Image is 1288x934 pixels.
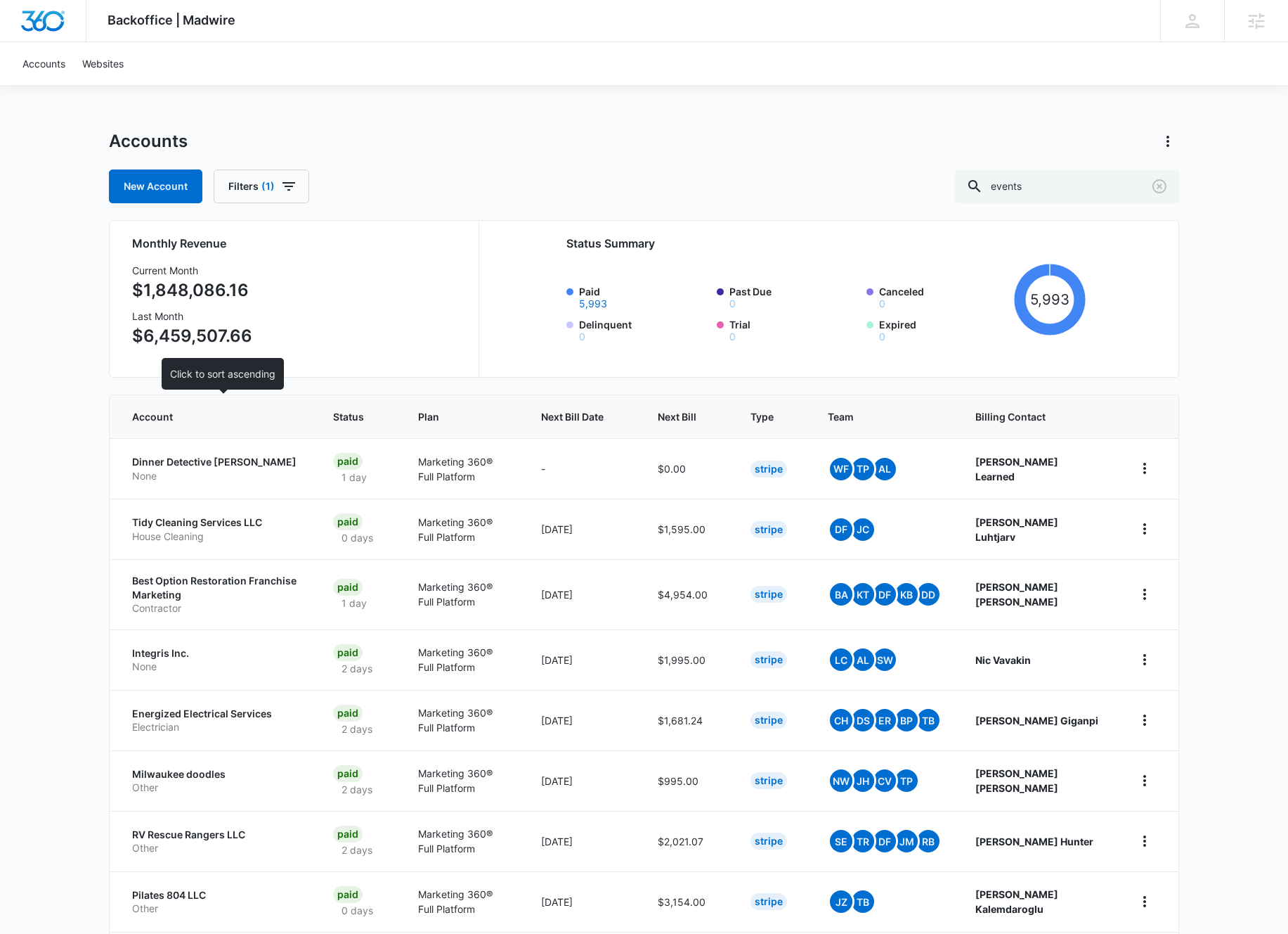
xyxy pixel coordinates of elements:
[333,661,381,676] p: 2 days
[975,836,1093,847] strong: [PERSON_NAME] Hunter
[917,709,939,731] span: TB
[641,690,734,750] td: $1,681.24
[579,299,607,309] button: Paid
[333,782,381,797] p: 2 days
[524,871,641,932] td: [DATE]
[750,586,787,603] div: Stripe
[524,690,641,750] td: [DATE]
[132,574,299,601] p: Best Option Restoration Franchise Marketing
[132,781,299,795] p: Other
[132,455,299,469] p: Dinner Detective [PERSON_NAME]
[579,284,708,309] label: Paid
[1133,518,1156,540] button: home
[975,654,1031,666] strong: Nic Vavakin
[333,470,375,485] p: 1 day
[333,722,381,736] p: 2 days
[1148,175,1171,198] button: Clear
[830,648,852,671] span: LC
[975,516,1058,543] strong: [PERSON_NAME] Luhtjarv
[917,583,939,606] span: DD
[852,458,874,480] span: TP
[975,409,1100,424] span: Billing Contact
[524,750,641,811] td: [DATE]
[418,645,507,674] p: Marketing 360® Full Platform
[955,169,1179,203] input: Search
[109,169,202,203] a: New Account
[975,767,1058,794] strong: [PERSON_NAME] [PERSON_NAME]
[132,646,299,660] p: Integris Inc.
[132,235,462,252] h2: Monthly Revenue
[418,454,507,484] p: Marketing 360® Full Platform
[132,841,299,855] p: Other
[641,871,734,932] td: $3,154.00
[418,705,507,735] p: Marketing 360® Full Platform
[132,888,299,916] a: Pilates 804 LLCOther
[333,705,363,722] div: Paid
[132,707,299,721] p: Energized Electrical Services
[750,772,787,789] div: Stripe
[132,707,299,734] a: Energized Electrical ServicesElectrician
[852,830,874,852] span: TR
[418,580,507,609] p: Marketing 360® Full Platform
[333,843,381,857] p: 2 days
[641,499,734,559] td: $1,595.00
[879,284,1008,309] label: Canceled
[873,583,896,606] span: DF
[333,530,382,545] p: 0 days
[418,409,507,424] span: Plan
[333,644,363,661] div: Paid
[524,629,641,690] td: [DATE]
[579,317,708,342] label: Delinquent
[975,715,1098,727] strong: [PERSON_NAME] Giganpi
[750,409,774,424] span: Type
[132,828,299,855] a: RV Rescue Rangers LLCOther
[641,811,734,871] td: $2,021.07
[132,888,299,902] p: Pilates 804 LLC
[566,235,1086,252] h2: Status Summary
[828,409,921,424] span: Team
[852,518,874,541] span: JC
[873,830,896,852] span: DF
[162,358,284,390] div: Click to sort ascending
[333,886,363,903] div: Paid
[108,13,235,27] span: Backoffice | Madwire
[975,888,1058,915] strong: [PERSON_NAME] Kalemdaroglu
[641,559,734,629] td: $4,954.00
[641,750,734,811] td: $995.00
[975,581,1058,608] strong: [PERSON_NAME] [PERSON_NAME]
[830,890,852,913] span: JZ
[641,629,734,690] td: $1,995.00
[132,767,299,795] a: Milwaukee doodlesOther
[132,902,299,916] p: Other
[132,409,279,424] span: Account
[873,458,896,480] span: AL
[333,579,363,596] div: Paid
[729,284,859,309] label: Past Due
[418,887,507,916] p: Marketing 360® Full Platform
[895,830,918,852] span: JM
[750,651,787,668] div: Stripe
[132,309,252,324] h3: Last Month
[132,646,299,674] a: Integris Inc.None
[524,438,641,499] td: -
[1030,290,1069,308] tspan: 5,993
[74,42,132,85] a: Websites
[1133,648,1156,671] button: home
[873,709,896,731] span: ER
[895,583,918,606] span: KB
[830,458,852,480] span: WF
[132,263,252,278] h3: Current Month
[132,516,299,530] p: Tidy Cleaning Services LLC
[750,893,787,910] div: Stripe
[852,648,874,671] span: AL
[1133,583,1156,606] button: home
[750,833,787,850] div: Stripe
[132,455,299,482] a: Dinner Detective [PERSON_NAME]None
[333,903,382,918] p: 0 days
[132,278,252,303] p: $1,848,086.16
[418,826,507,856] p: Marketing 360® Full Platform
[541,409,604,424] span: Next Bill Date
[333,826,363,843] div: Paid
[830,583,852,606] span: BA
[852,583,874,606] span: KT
